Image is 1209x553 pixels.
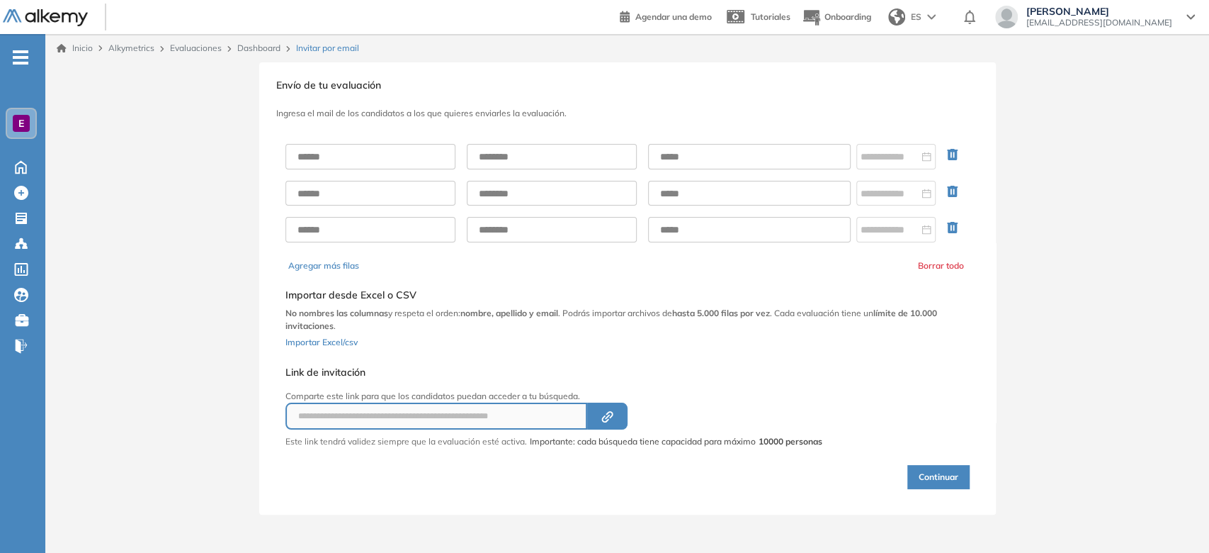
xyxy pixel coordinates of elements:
h5: Link de invitación [285,367,822,379]
span: [PERSON_NAME] [1026,6,1172,17]
img: world [888,9,905,26]
button: Onboarding [802,2,871,33]
p: Este link tendrá validez siempre que la evaluación esté activa. [285,435,527,448]
button: Importar Excel/csv [285,333,358,350]
span: ES [911,11,921,23]
b: límite de 10.000 invitaciones [285,308,937,331]
span: Onboarding [824,11,871,22]
a: Evaluaciones [170,43,222,53]
p: y respeta el orden: . Podrás importar archivos de . Cada evaluación tiene un . [285,307,970,333]
span: [EMAIL_ADDRESS][DOMAIN_NAME] [1026,17,1172,28]
button: Continuar [907,465,970,489]
a: Inicio [57,42,93,55]
img: arrow [927,14,936,20]
p: Comparte este link para que los candidatos puedan acceder a tu búsqueda. [285,390,822,403]
img: Logo [3,9,88,27]
a: Agendar una demo [620,7,712,24]
span: Tutoriales [751,11,790,22]
strong: 10000 personas [759,436,822,447]
i: - [13,56,28,59]
b: No nombres las columnas [285,308,388,318]
b: hasta 5.000 filas por vez [672,308,770,318]
h3: Ingresa el mail de los candidatos a los que quieres enviarles la evaluación. [276,108,979,118]
span: Invitar por email [296,42,359,55]
h3: Envío de tu evaluación [276,79,979,91]
h5: Importar desde Excel o CSV [285,289,970,301]
span: Agendar una demo [635,11,712,22]
button: Borrar todo [918,259,964,272]
button: Agregar más filas [288,259,359,272]
span: Importar Excel/csv [285,337,358,347]
span: Importante: cada búsqueda tiene capacidad para máximo [530,435,822,448]
b: nombre, apellido y email [460,308,558,318]
span: E [18,118,24,129]
a: Dashboard [237,43,280,53]
span: Alkymetrics [108,43,154,53]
